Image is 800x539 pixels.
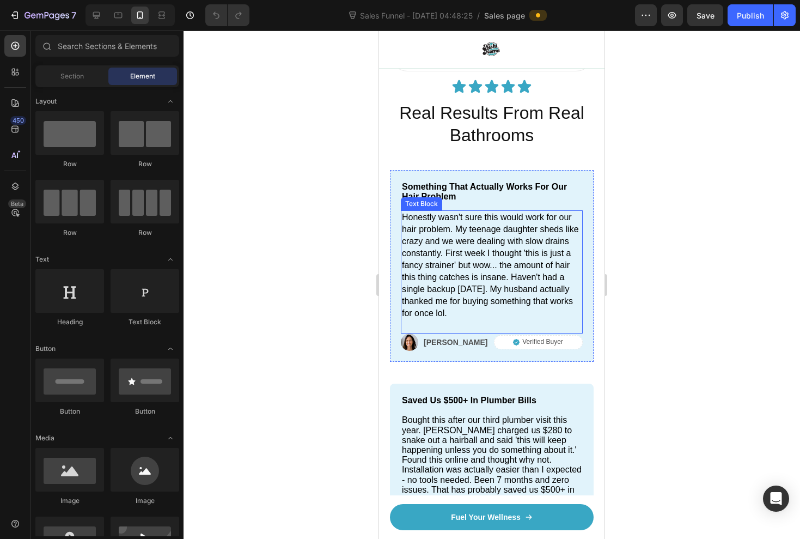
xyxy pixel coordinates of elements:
div: Text Block [111,317,179,327]
p: 7 [71,9,76,22]
span: Sales page [484,10,525,21]
div: Heading [35,317,104,327]
span: Section [60,71,84,81]
div: Undo/Redo [205,4,249,26]
div: Open Intercom Messenger [763,486,789,512]
div: Row [35,159,104,169]
input: Search Sections & Elements [35,35,179,57]
div: Button [35,407,104,416]
span: Toggle open [162,251,179,268]
div: Button [111,407,179,416]
button: 7 [4,4,81,26]
div: Beta [8,199,26,208]
span: / [477,10,480,21]
span: Element [130,71,155,81]
span: Toggle open [162,429,179,447]
span: Toggle open [162,93,179,110]
span: Text [35,255,49,264]
span: Sales Funnel - [DATE] 04:48:25 [358,10,475,21]
button: Publish [728,4,773,26]
iframe: Design area [379,31,604,539]
div: Image [35,496,104,506]
div: Row [111,159,179,169]
div: Publish [737,10,764,21]
div: Image [111,496,179,506]
span: Save [697,11,714,20]
button: Save [687,4,723,26]
div: 450 [10,116,26,125]
span: Toggle open [162,340,179,358]
span: Button [35,344,56,354]
span: Layout [35,96,57,106]
span: Media [35,433,54,443]
div: Row [111,228,179,238]
div: Row [35,228,104,238]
